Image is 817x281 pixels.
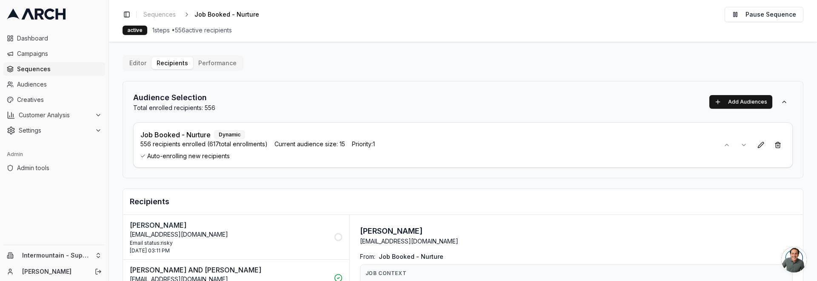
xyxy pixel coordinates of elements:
span: Admin tools [17,164,102,172]
p: [EMAIL_ADDRESS][DOMAIN_NAME] [360,237,458,246]
span: From: [360,252,375,261]
span: 1 steps • 556 active recipients [152,26,232,35]
h2: Recipients [130,196,796,208]
span: Sequences [17,65,102,73]
span: Priority: 1 [352,140,375,148]
a: Creatives [3,93,105,107]
span: Customer Analysis [19,111,91,119]
a: Open chat [781,247,807,272]
a: Campaigns [3,47,105,61]
div: Email status: risky [130,240,329,246]
p: [PERSON_NAME] [130,220,329,230]
a: Audiences [3,78,105,91]
button: Performance [193,57,242,69]
div: Dynamic [214,130,245,139]
span: Dashboard [17,34,102,43]
p: Total enrolled recipients: 556 [133,104,215,112]
a: Sequences [140,9,179,20]
a: Admin tools [3,161,105,175]
div: active [123,26,147,35]
nav: breadcrumb [140,9,273,20]
span: [DATE] 03:11 PM [130,247,170,254]
h2: Audience Selection [133,92,215,104]
button: Recipients [151,57,193,69]
span: Job Booked - Nurture [379,252,443,261]
span: Auto-enrolling new recipients [140,152,712,160]
button: Editor [124,57,151,69]
a: [PERSON_NAME] [22,267,86,276]
h3: [PERSON_NAME] [360,225,458,237]
button: Customer Analysis [3,108,105,122]
span: 556 recipients enrolled [140,140,268,148]
span: Audiences [17,80,102,89]
button: Add Audiences [709,95,772,109]
span: Campaigns [17,49,102,58]
p: [PERSON_NAME] AND [PERSON_NAME] [130,265,329,275]
button: Settings [3,124,105,137]
span: Creatives [17,96,102,104]
span: Job Booked - Nurture [194,10,259,19]
p: [EMAIL_ADDRESS][DOMAIN_NAME] [130,230,329,239]
div: Admin [3,148,105,161]
button: Log out [92,266,104,278]
p: Job Booked - Nurture [140,130,211,140]
button: Pause Sequence [725,7,803,22]
a: Sequences [3,62,105,76]
span: Current audience size: 15 [274,140,345,148]
button: [PERSON_NAME][EMAIL_ADDRESS][DOMAIN_NAME]Email status:risky[DATE] 03:11 PM [123,215,349,259]
span: Intermountain - Superior Water & Air [22,252,91,259]
button: Intermountain - Superior Water & Air [3,249,105,262]
a: Dashboard [3,32,105,45]
span: Sequences [143,10,176,19]
span: Settings [19,126,91,135]
span: ( 617 total enrollments) [206,140,268,148]
p: Job Context [366,270,787,277]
